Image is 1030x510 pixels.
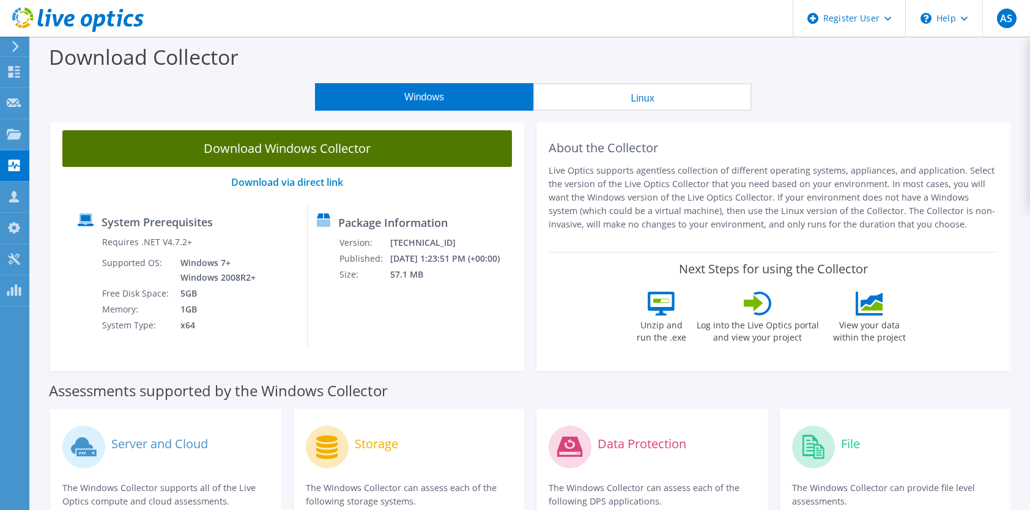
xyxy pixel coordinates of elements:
label: System Prerequisites [102,216,213,228]
p: The Windows Collector supports all of the Live Optics compute and cloud assessments. [62,481,269,508]
span: AS [997,9,1017,28]
td: System Type: [102,317,171,333]
td: 57.1 MB [390,267,516,283]
label: Data Protection [598,438,686,450]
label: Assessments supported by the Windows Collector [49,385,388,397]
p: The Windows Collector can provide file level assessments. [792,481,999,508]
td: x64 [171,317,258,333]
td: [DATE] 1:23:51 PM (+00:00) [390,251,516,267]
td: Free Disk Space: [102,286,171,301]
h2: About the Collector [549,141,998,155]
p: The Windows Collector can assess each of the following DPS applications. [549,481,755,508]
a: Download Windows Collector [62,130,512,167]
label: View your data within the project [826,316,914,344]
td: Memory: [102,301,171,317]
label: File [841,438,860,450]
td: Published: [339,251,390,267]
td: Size: [339,267,390,283]
label: Requires .NET V4.7.2+ [102,236,192,248]
label: Download Collector [49,43,239,71]
td: 5GB [171,286,258,301]
td: Supported OS: [102,255,171,286]
button: Linux [533,83,752,111]
td: Windows 7+ Windows 2008R2+ [171,255,258,286]
p: The Windows Collector can assess each of the following storage systems. [306,481,513,508]
label: Unzip and run the .exe [634,316,690,344]
label: Package Information [338,216,448,229]
td: Version: [339,235,390,251]
label: Server and Cloud [111,438,208,450]
label: Next Steps for using the Collector [679,262,868,276]
button: Windows [315,83,533,111]
label: Storage [355,438,398,450]
td: [TECHNICAL_ID] [390,235,516,251]
label: Log into the Live Optics portal and view your project [696,316,820,344]
td: 1GB [171,301,258,317]
a: Download via direct link [231,176,343,189]
svg: \n [921,13,932,24]
p: Live Optics supports agentless collection of different operating systems, appliances, and applica... [549,164,998,231]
